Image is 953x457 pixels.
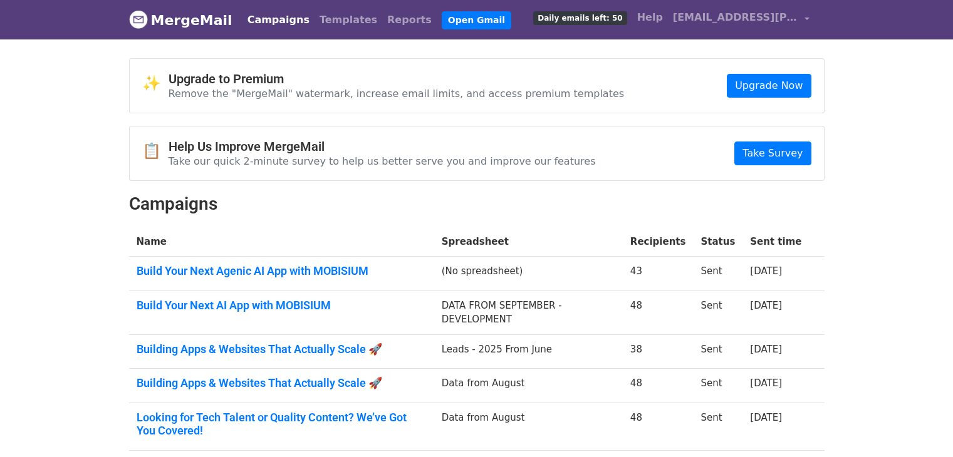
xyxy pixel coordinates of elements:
[693,334,742,369] td: Sent
[623,290,694,334] td: 48
[434,290,623,334] td: DATA FROM SEPTEMBER - DEVELOPMENT
[169,87,625,100] p: Remove the "MergeMail" watermark, increase email limits, and access premium templates
[129,227,434,257] th: Name
[315,8,382,33] a: Templates
[129,10,148,29] img: MergeMail logo
[623,257,694,291] td: 43
[242,8,315,33] a: Campaigns
[632,5,668,30] a: Help
[750,344,782,355] a: [DATE]
[693,369,742,403] td: Sent
[727,74,811,98] a: Upgrade Now
[734,141,811,165] a: Take Survey
[434,227,623,257] th: Spreadsheet
[434,334,623,369] td: Leads - 2025 From June
[623,403,694,450] td: 48
[129,7,232,33] a: MergeMail
[137,299,427,312] a: Build Your Next AI App with MOBISIUM
[129,193,825,215] h2: Campaigns
[169,139,596,154] h4: Help Us Improve MergeMail
[693,257,742,291] td: Sent
[142,74,169,93] span: ✨
[742,227,809,257] th: Sent time
[533,11,627,25] span: Daily emails left: 50
[693,403,742,450] td: Sent
[442,11,511,29] a: Open Gmail
[137,376,427,390] a: Building Apps & Websites That Actually Scale 🚀
[890,397,953,457] iframe: Chat Widget
[750,412,782,423] a: [DATE]
[142,142,169,160] span: 📋
[137,411,427,438] a: Looking for Tech Talent or Quality Content? We’ve Got You Covered!
[623,334,694,369] td: 38
[382,8,437,33] a: Reports
[434,369,623,403] td: Data from August
[693,227,742,257] th: Status
[169,155,596,168] p: Take our quick 2-minute survey to help us better serve you and improve our features
[750,377,782,389] a: [DATE]
[750,265,782,277] a: [DATE]
[169,71,625,86] h4: Upgrade to Premium
[673,10,798,25] span: [EMAIL_ADDRESS][PERSON_NAME][DOMAIN_NAME]
[623,227,694,257] th: Recipients
[434,403,623,450] td: Data from August
[750,300,782,311] a: [DATE]
[137,264,427,278] a: Build Your Next Agenic AI App with MOBISIUM
[137,342,427,356] a: Building Apps & Websites That Actually Scale 🚀
[434,257,623,291] td: (No spreadsheet)
[668,5,815,34] a: [EMAIL_ADDRESS][PERSON_NAME][DOMAIN_NAME]
[693,290,742,334] td: Sent
[623,369,694,403] td: 48
[528,5,632,30] a: Daily emails left: 50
